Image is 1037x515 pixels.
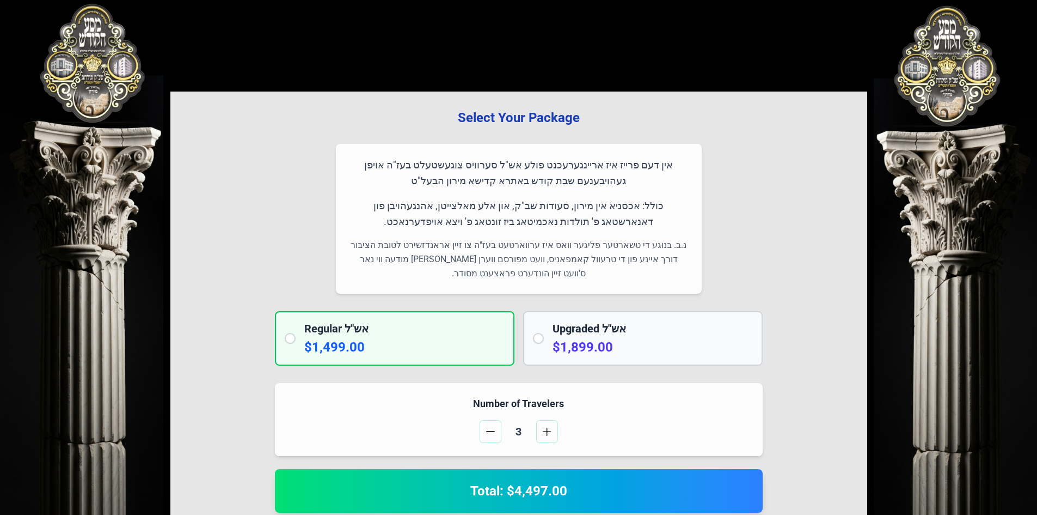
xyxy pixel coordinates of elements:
h2: Regular אש"ל [304,321,505,336]
p: $1,499.00 [304,338,505,356]
h3: Select Your Package [188,109,850,126]
p: נ.ב. בנוגע די טשארטער פליגער וואס איז ערווארטעט בעז"ה צו זיין אראנדזשירט לטובת הציבור דורך איינע ... [349,238,689,281]
h2: Upgraded אש"ל [553,321,753,336]
p: כולל: אכסניא אין מירון, סעודות שב"ק, און אלע מאלצייטן, אהנגעהויבן פון דאנארשטאג פ' תולדות נאכמיטא... [349,198,689,230]
h2: Total: $4,497.00 [288,482,750,500]
span: 3 [506,424,532,439]
p: $1,899.00 [553,338,753,356]
p: אין דעם פרייז איז אריינגערעכנט פולע אש"ל סערוויס צוגעשטעלט בעז"ה אויפן געהויבענעם שבת קודש באתרא ... [349,157,689,189]
h4: Number of Travelers [288,396,750,411]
